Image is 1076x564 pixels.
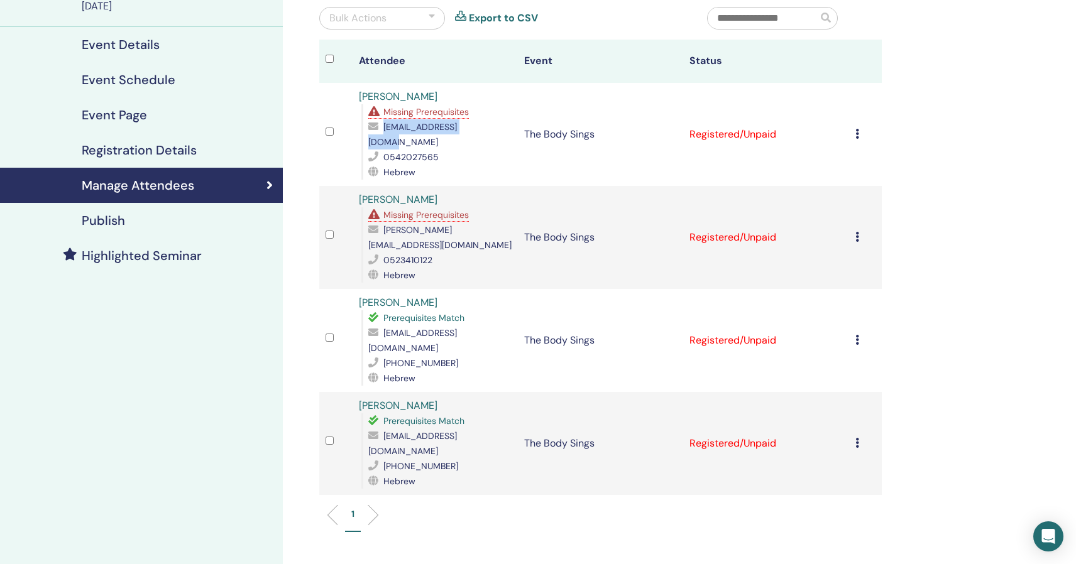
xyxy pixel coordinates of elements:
[359,296,437,309] a: [PERSON_NAME]
[469,11,538,26] a: Export to CSV
[383,269,415,281] span: Hebrew
[518,186,683,289] td: The Body Sings
[368,121,457,148] span: [EMAIL_ADDRESS][DOMAIN_NAME]
[82,37,160,52] h4: Event Details
[82,213,125,228] h4: Publish
[82,178,194,193] h4: Manage Attendees
[383,460,458,472] span: [PHONE_NUMBER]
[82,143,197,158] h4: Registration Details
[383,415,464,426] span: Prerequisites Match
[368,430,457,457] span: [EMAIL_ADDRESS][DOMAIN_NAME]
[383,166,415,178] span: Hebrew
[383,312,464,323] span: Prerequisites Match
[683,40,848,83] th: Status
[82,72,175,87] h4: Event Schedule
[351,507,354,521] p: 1
[329,11,387,26] div: Bulk Actions
[383,209,469,220] span: Missing Prerequisites
[359,193,437,206] a: [PERSON_NAME]
[359,399,437,412] a: [PERSON_NAME]
[383,372,415,384] span: Hebrew
[383,151,439,163] span: 0542027565
[383,106,469,117] span: Missing Prerequisites
[518,40,683,83] th: Event
[368,224,512,251] span: [PERSON_NAME][EMAIL_ADDRESS][DOMAIN_NAME]
[383,475,415,487] span: Hebrew
[518,392,683,495] td: The Body Sings
[353,40,518,83] th: Attendee
[518,83,683,186] td: The Body Sings
[82,107,147,122] h4: Event Page
[82,248,202,263] h4: Highlighted Seminar
[1033,521,1063,551] div: Open Intercom Messenger
[383,357,458,369] span: [PHONE_NUMBER]
[383,254,432,266] span: 0523410122
[518,289,683,392] td: The Body Sings
[359,90,437,103] a: [PERSON_NAME]
[368,327,457,354] span: [EMAIL_ADDRESS][DOMAIN_NAME]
